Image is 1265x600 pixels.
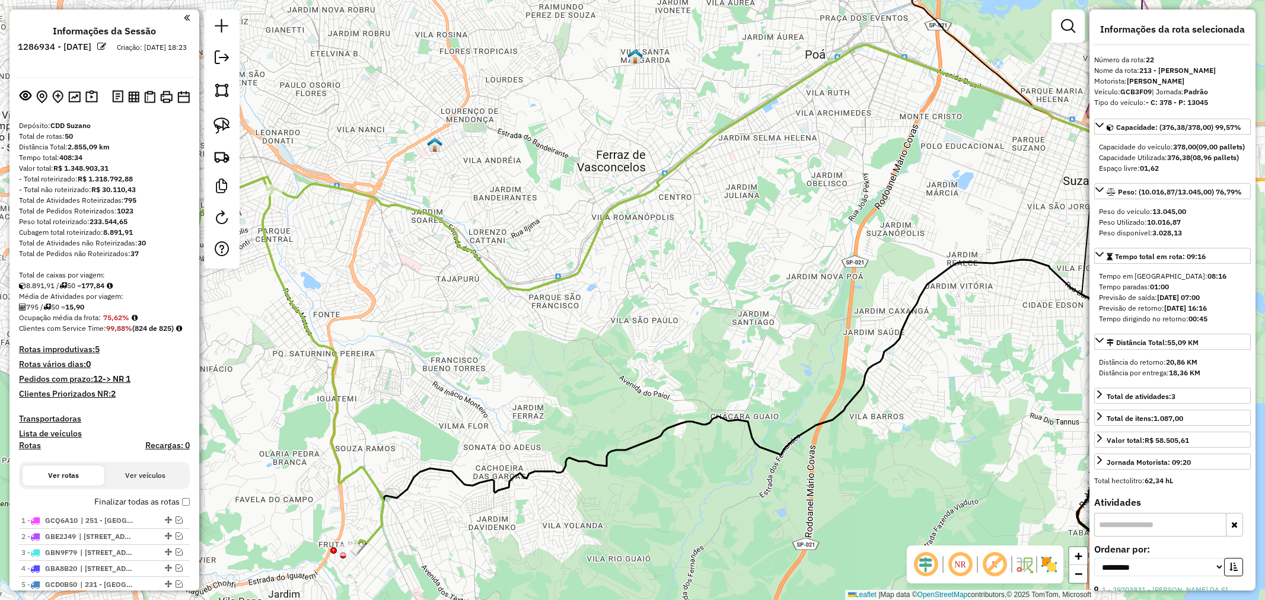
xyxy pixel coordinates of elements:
[19,302,190,312] div: 795 / 50 =
[210,46,234,72] a: Exportar sessão
[1173,142,1196,151] strong: 378,00
[45,580,77,589] span: GCD0B50
[980,550,1009,579] span: Exibir rótulo
[1157,293,1200,302] strong: [DATE] 07:00
[1099,314,1246,324] div: Tempo dirigindo no retorno:
[175,88,192,106] button: Disponibilidade de veículos
[53,164,109,173] strong: R$ 1.348.903,31
[176,325,182,332] em: Rotas cross docking consideradas
[848,591,877,599] a: Leaflet
[1040,555,1059,574] img: Exibir/Ocultar setores
[53,25,156,37] h4: Informações da Sessão
[19,184,190,195] div: - Total não roteirizado:
[1167,153,1190,162] strong: 376,38
[1075,566,1082,581] span: −
[1099,368,1246,378] div: Distância por entrega:
[45,548,77,557] span: GBN9F79
[19,324,106,333] span: Clientes com Service Time:
[912,550,940,579] span: Ocultar deslocamento
[93,374,103,384] strong: 12
[91,185,136,194] strong: R$ 30.110,43
[103,228,133,237] strong: 8.891,91
[19,414,190,424] h4: Transportadoras
[1099,228,1246,238] div: Peso disponível:
[18,42,91,52] h6: 1286934 - [DATE]
[80,563,135,574] span: 242 - Vila Curuçá, 243 - Jardim Robru / Vila Nova Curuça
[1075,548,1082,563] span: +
[1099,282,1246,292] div: Tempo paradas:
[1094,24,1251,35] h4: Informações da rota selecionada
[1094,76,1251,87] div: Motorista:
[1120,87,1152,96] strong: GCB3F09
[1145,476,1173,485] strong: 62,34 hL
[19,441,41,451] a: Rotas
[1146,55,1154,64] strong: 22
[210,206,234,232] a: Reroteirizar Sessão
[19,227,190,238] div: Cubagem total roteirizado:
[1152,207,1186,216] strong: 13.045,00
[214,82,230,98] img: Selecionar atividades - polígono
[1099,357,1246,368] div: Distância do retorno:
[1094,97,1251,108] div: Tipo do veículo:
[878,591,880,599] span: |
[132,314,138,321] em: Média calculada utilizando a maior ocupação (%Peso ou %Cubagem) de cada rota da sessão. Rotas cro...
[103,313,129,322] strong: 75,62%
[1164,304,1207,312] strong: [DATE] 16:16
[81,281,104,290] strong: 177,84
[59,282,67,289] i: Total de rotas
[34,88,50,106] button: Centralizar mapa no depósito ou ponto de apoio
[1015,555,1034,574] img: Fluxo de ruas
[1146,98,1208,107] strong: - C: 378 - P: 13045
[94,496,190,508] label: Finalizar todas as rotas
[1094,388,1251,404] a: Total de atividades:3
[104,465,186,486] button: Ver veículos
[17,87,34,106] button: Exibir sessão original
[80,579,135,590] span: 231 - Jardim Etelvina, 232 - Lajeado
[1154,414,1183,423] strong: 1.087,00
[1166,358,1197,366] strong: 20,86 KM
[1094,497,1251,508] h4: Atividades
[65,132,73,141] strong: 50
[165,564,172,572] em: Alterar sequência das rotas
[65,302,84,311] strong: 15,90
[1107,337,1199,348] div: Distância Total:
[1094,137,1251,178] div: Capacidade: (376,38/378,00) 99,57%
[1171,392,1175,401] strong: 3
[23,465,104,486] button: Ver rotas
[1152,228,1182,237] strong: 3.028,13
[19,131,190,142] div: Total de rotas:
[214,117,230,134] img: Selecionar atividades - laço
[19,282,26,289] i: Cubagem total roteirizado
[110,88,126,106] button: Logs desbloquear sessão
[1094,183,1251,199] a: Peso: (10.016,87/13.045,00) 76,79%
[50,121,91,130] strong: CDD Suzano
[176,564,183,572] em: Visualizar rota
[19,344,190,355] h4: Rotas improdutivas:
[176,516,183,524] em: Visualizar rota
[111,388,116,399] strong: 2
[946,550,974,579] span: Ocultar NR
[1099,152,1246,163] div: Capacidade Utilizada:
[165,532,172,540] em: Alterar sequência das rotas
[1127,76,1184,85] strong: [PERSON_NAME]
[182,498,190,506] input: Finalizar todas as rotas
[1169,368,1200,377] strong: 18,36 KM
[19,216,190,227] div: Peso total roteirizado:
[106,324,132,333] strong: 99,88%
[19,195,190,206] div: Total de Atividades Roteirizadas:
[97,42,106,51] em: Alterar nome da sessão
[1094,65,1251,76] div: Nome da rota:
[1094,475,1251,486] div: Total hectolitro:
[1116,123,1241,132] span: Capacidade: (376,38/378,00) 99,57%
[1188,314,1207,323] strong: 00:45
[1099,207,1186,216] span: Peso do veículo:
[130,249,139,258] strong: 37
[21,580,77,589] span: 5 -
[1196,142,1245,151] strong: (09,00 pallets)
[132,324,174,333] strong: (824 de 825)
[1184,87,1208,96] strong: Padrão
[45,532,76,541] span: GBE2J49
[1094,334,1251,350] a: Distância Total:55,09 KM
[1147,218,1181,226] strong: 10.016,87
[103,374,130,384] strong: -> NR 1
